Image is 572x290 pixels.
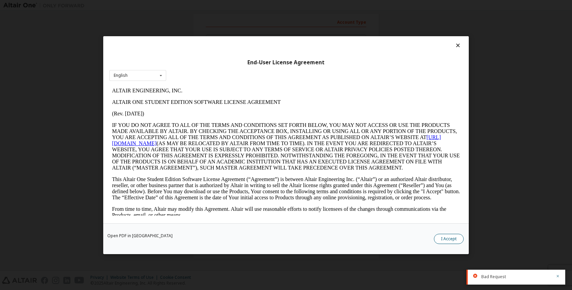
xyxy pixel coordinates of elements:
[3,121,351,133] p: From time to time, Altair may modify this Agreement. Altair will use reasonable efforts to notify...
[3,91,351,116] p: This Altair One Student Edition Software License Agreement (“Agreement”) is between Altair Engine...
[434,233,464,244] button: I Accept
[3,37,351,86] p: IF YOU DO NOT AGREE TO ALL OF THE TERMS AND CONDITIONS SET FORTH BELOW, YOU MAY NOT ACCESS OR USE...
[481,274,506,280] span: Bad Request
[3,14,351,20] p: ALTAIR ONE STUDENT EDITION SOFTWARE LICENSE AGREEMENT
[114,73,128,77] div: English
[109,59,463,66] div: End-User License Agreement
[3,26,351,32] p: (Rev. [DATE])
[3,3,351,9] p: ALTAIR ENGINEERING, INC.
[3,49,332,61] a: [URL][DOMAIN_NAME]
[107,233,173,238] a: Open PDF in [GEOGRAPHIC_DATA]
